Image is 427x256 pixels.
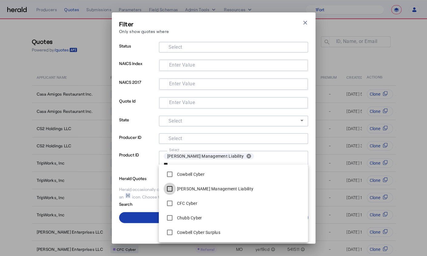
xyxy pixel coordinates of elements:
[168,118,182,124] mat-label: Select
[169,81,195,87] mat-label: Enter Value
[119,200,166,207] p: Search
[244,153,254,159] button: remove Berkley MP Management Liability
[176,186,254,192] label: [PERSON_NAME] Management Liability
[164,152,303,168] mat-chip-grid: Selection
[119,116,156,133] p: State
[119,28,169,34] p: Only show quotes where
[119,212,308,223] button: Apply Filters
[119,174,166,182] p: Herald Quotes
[176,215,202,221] label: Chubb Cyber
[168,44,182,50] mat-label: Select
[164,99,303,106] mat-chip-grid: Selection
[169,148,180,152] mat-label: Select
[119,186,308,200] div: Herald occasionally creates quotes on your behalf for testing purposes, which will be shown with ...
[119,42,156,59] p: Status
[119,78,156,97] p: NAICS 2017
[169,100,195,105] mat-label: Enter Value
[169,62,195,68] mat-label: Enter Value
[119,151,156,174] p: Product ID
[176,229,220,235] label: Cowbell Cyber Surplus
[119,225,308,236] button: Clear All Filters
[164,61,303,68] mat-chip-grid: Selection
[167,153,244,159] span: [PERSON_NAME] Management Liability
[176,200,197,206] label: CFC Cyber
[119,59,156,78] p: NAICS Index
[119,20,169,28] h3: Filter
[176,171,205,177] label: Cowbell Cyber
[164,134,303,142] mat-chip-grid: Selection
[164,80,303,87] mat-chip-grid: Selection
[164,43,303,50] mat-chip-grid: Selection
[119,133,156,151] p: Producer ID
[168,136,182,141] mat-label: Select
[119,97,156,116] p: Quote Id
